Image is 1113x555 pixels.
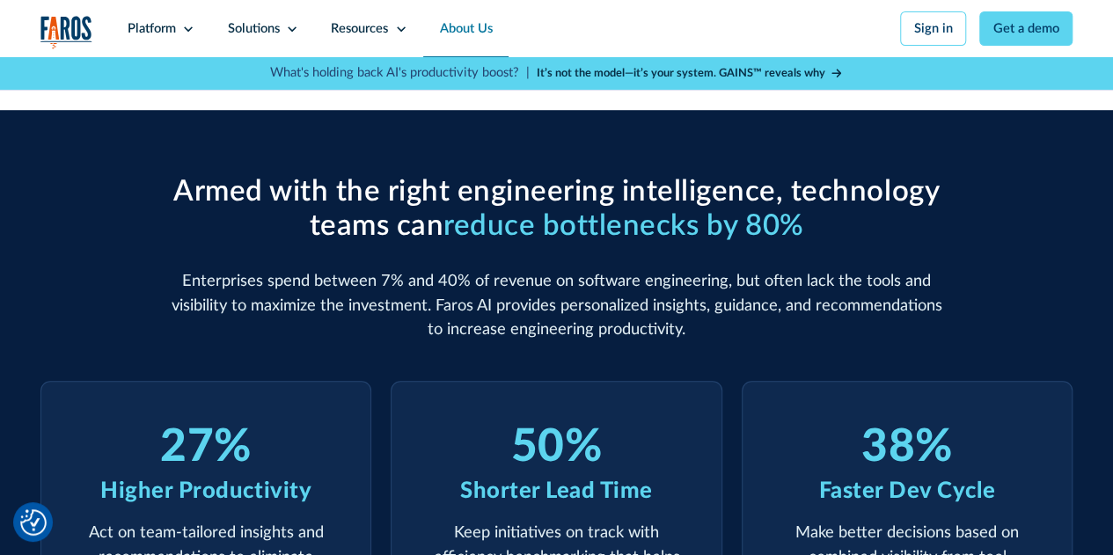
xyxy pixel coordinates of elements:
div: % [214,420,252,475]
div: Faster Dev Cycle [818,474,995,508]
div: Shorter Lead Time [460,474,653,508]
a: It’s not the model—it’s your system. GAINS™ reveals why [537,65,843,82]
a: Get a demo [979,11,1073,46]
a: Sign in [900,11,966,46]
p: What's holding back AI's productivity boost? | [270,63,530,83]
div: % [915,420,953,475]
img: Logo of the analytics and reporting company Faros. [40,16,92,49]
div: Higher Productivity [100,474,311,508]
img: Revisit consent button [20,509,47,536]
div: % [565,420,603,475]
div: 50 [511,420,565,475]
button: Cookie Settings [20,509,47,536]
div: Resources [331,19,388,39]
div: 38 [861,420,915,475]
div: Solutions [228,19,280,39]
div: 27 [160,420,214,475]
h2: Armed with the right engineering intelligence, technology teams can [170,174,944,244]
div: Platform [128,19,176,39]
a: home [40,16,92,49]
span: reduce bottlenecks by 80% [443,211,804,240]
p: Enterprises spend between 7% and 40% of revenue on software engineering, but often lack the tools... [170,269,944,341]
strong: It’s not the model—it’s your system. GAINS™ reveals why [537,68,825,78]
